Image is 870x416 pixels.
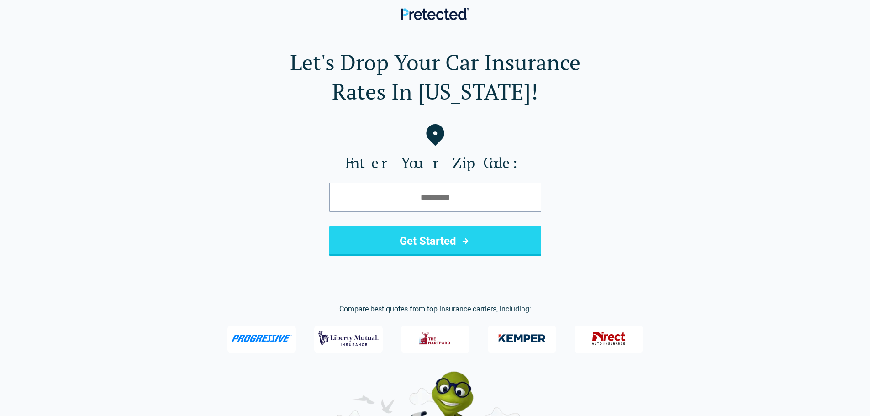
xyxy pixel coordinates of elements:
img: Direct General [586,326,631,350]
img: Progressive [231,335,292,342]
img: Liberty Mutual [318,326,379,350]
p: Compare best quotes from top insurance carriers, including: [15,304,855,315]
img: The Hartford [413,326,458,350]
img: Pretected [401,8,469,20]
label: Enter Your Zip Code: [15,153,855,172]
img: Kemper [492,326,552,350]
h1: Let's Drop Your Car Insurance Rates In [US_STATE]! [15,47,855,106]
button: Get Started [329,226,541,256]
